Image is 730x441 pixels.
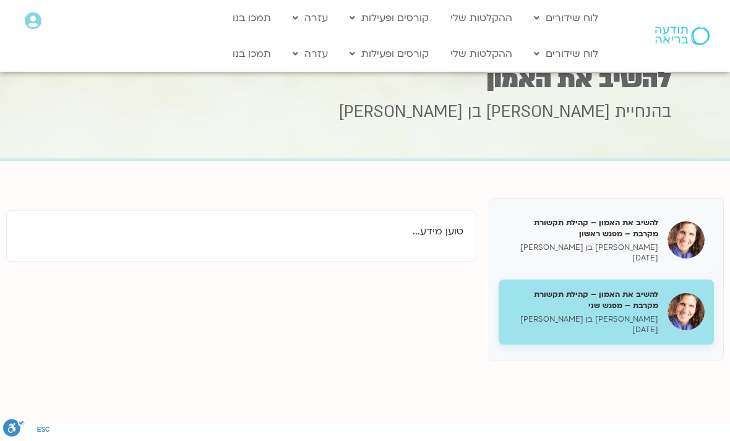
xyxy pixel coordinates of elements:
a: קורסים ופעילות [343,42,435,66]
a: לוח שידורים [528,42,604,66]
h1: להשיב את האמון [59,67,671,92]
a: תמכו בנו [226,42,277,66]
a: קורסים ופעילות [343,6,435,30]
p: [PERSON_NAME] בן [PERSON_NAME] [508,314,658,325]
a: לוח שידורים [528,6,604,30]
a: עזרה [286,42,334,66]
p: טוען מידע... [19,223,463,240]
p: [DATE] [508,253,658,263]
img: להשיב את האמון – קהילת תקשורת מקרבת – מפגש שני [668,293,705,330]
a: ההקלטות שלי [444,42,518,66]
p: [DATE] [508,325,658,335]
a: תמכו בנו [226,6,277,30]
img: תודעה בריאה [655,27,710,45]
img: להשיב את האמון – קהילת תקשורת מקרבת – מפגש ראשון [668,221,705,259]
span: בהנחיית [615,101,671,123]
h5: להשיב את האמון – קהילת תקשורת מקרבת – מפגש שני [508,289,658,311]
span: [PERSON_NAME] בן [PERSON_NAME] [339,101,610,123]
p: [PERSON_NAME] בן [PERSON_NAME] [508,242,658,253]
a: עזרה [286,6,334,30]
a: ההקלטות שלי [444,6,518,30]
h5: להשיב את האמון – קהילת תקשורת מקרבת – מפגש ראשון [508,217,658,239]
